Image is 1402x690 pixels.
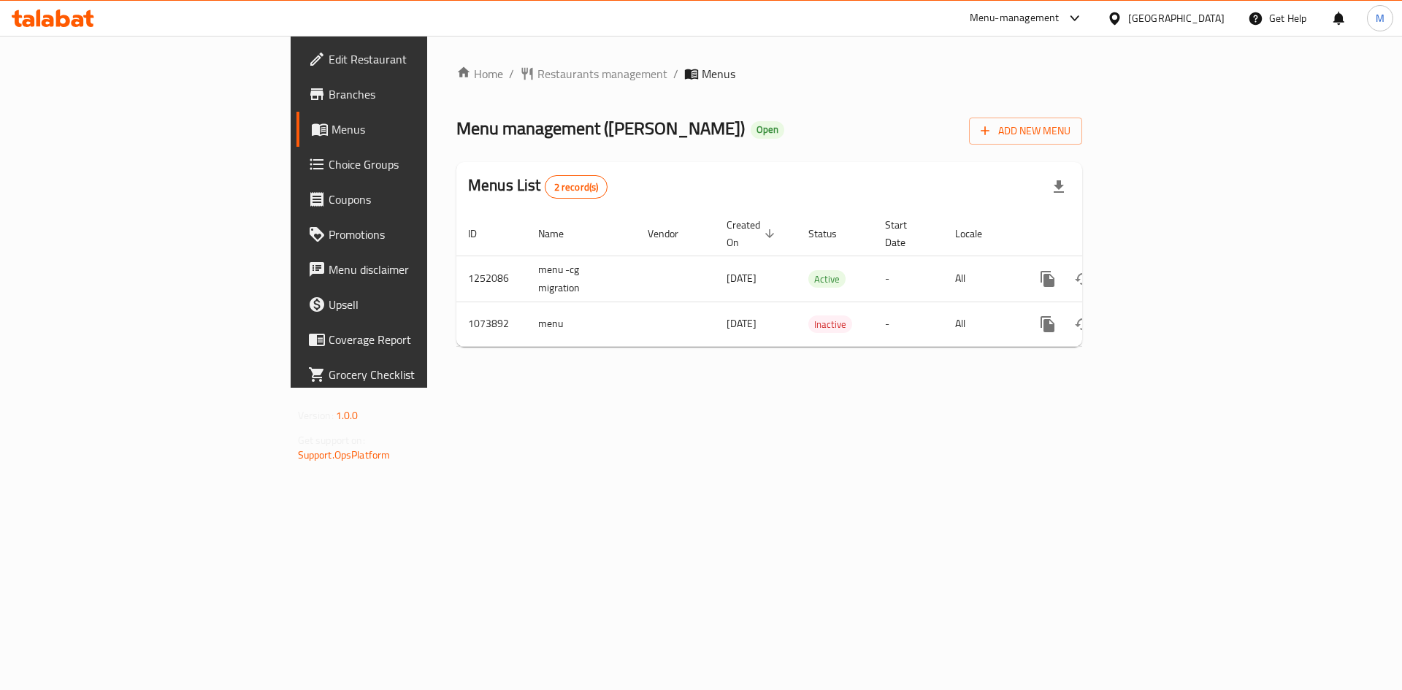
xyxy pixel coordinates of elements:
span: ID [468,225,496,242]
td: All [943,302,1019,346]
span: Restaurants management [537,65,667,83]
span: Start Date [885,216,926,251]
td: menu -cg migration [526,256,636,302]
a: Menu disclaimer [296,252,525,287]
span: 1.0.0 [336,406,359,425]
span: Active [808,271,846,288]
span: [DATE] [727,314,756,333]
span: Menu management ( [PERSON_NAME] ) [456,112,745,145]
div: Open [751,121,784,139]
span: Name [538,225,583,242]
span: Status [808,225,856,242]
div: [GEOGRAPHIC_DATA] [1128,10,1225,26]
span: Branches [329,85,513,103]
td: menu [526,302,636,346]
a: Restaurants management [520,65,667,83]
span: Open [751,123,784,136]
td: - [873,302,943,346]
th: Actions [1019,212,1182,256]
span: Menu disclaimer [329,261,513,278]
a: Upsell [296,287,525,322]
span: Inactive [808,316,852,333]
h2: Menus List [468,175,608,199]
span: Add New Menu [981,122,1070,140]
span: Menus [332,120,513,138]
button: more [1030,307,1065,342]
a: Promotions [296,217,525,252]
span: Created On [727,216,779,251]
div: Export file [1041,169,1076,204]
button: Change Status [1065,261,1100,296]
span: Locale [955,225,1001,242]
span: Upsell [329,296,513,313]
span: Get support on: [298,431,365,450]
span: Promotions [329,226,513,243]
td: - [873,256,943,302]
span: Version: [298,406,334,425]
div: Total records count [545,175,608,199]
span: Grocery Checklist [329,366,513,383]
span: Vendor [648,225,697,242]
a: Support.OpsPlatform [298,445,391,464]
span: Coverage Report [329,331,513,348]
span: Coupons [329,191,513,208]
a: Branches [296,77,525,112]
nav: breadcrumb [456,65,1082,83]
a: Coupons [296,182,525,217]
div: Active [808,270,846,288]
span: Edit Restaurant [329,50,513,68]
button: Change Status [1065,307,1100,342]
button: more [1030,261,1065,296]
span: Choice Groups [329,156,513,173]
div: Menu-management [970,9,1060,27]
li: / [673,65,678,83]
a: Menus [296,112,525,147]
span: Menus [702,65,735,83]
a: Choice Groups [296,147,525,182]
span: M [1376,10,1384,26]
td: All [943,256,1019,302]
table: enhanced table [456,212,1182,347]
span: [DATE] [727,269,756,288]
a: Grocery Checklist [296,357,525,392]
a: Edit Restaurant [296,42,525,77]
a: Coverage Report [296,322,525,357]
span: 2 record(s) [545,180,608,194]
button: Add New Menu [969,118,1082,145]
